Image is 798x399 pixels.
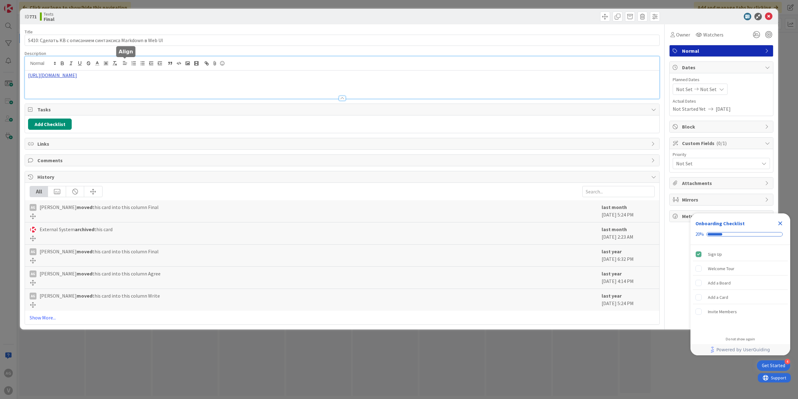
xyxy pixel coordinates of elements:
div: Open Get Started checklist, remaining modules: 4 [757,360,790,371]
b: 771 [29,13,37,20]
b: moved [77,293,92,299]
div: 20% [695,231,704,237]
div: All [30,186,48,197]
label: Title [25,29,33,35]
span: [PERSON_NAME] this card into this column Final [40,248,159,255]
b: moved [77,248,92,255]
input: type card name here... [25,35,660,46]
div: Priority [673,152,770,157]
div: AG [30,204,36,211]
span: Description [25,51,46,56]
div: Add a Card [708,294,728,301]
b: last year [602,293,622,299]
a: [URL][DOMAIN_NAME] [28,72,77,78]
span: [PERSON_NAME] this card into this column Final [40,203,159,211]
div: [DATE] 2:23 AM [602,226,655,241]
span: ID [25,13,37,20]
h5: Align [119,49,133,55]
button: Add Checklist [28,119,72,130]
span: Planned Dates [673,76,770,83]
span: Metrics [682,212,762,220]
span: Owner [676,31,690,38]
b: last month [602,226,627,232]
span: Mirrors [682,196,762,203]
div: Add a Board [708,279,731,287]
div: Onboarding Checklist [695,220,745,227]
span: Block [682,123,762,130]
input: Search... [582,186,655,197]
span: Normal [682,47,762,55]
span: [PERSON_NAME] this card into this column Write [40,292,160,299]
div: AG [30,293,36,299]
div: 4 [785,359,790,364]
img: ES [30,226,36,233]
a: Show More... [30,314,655,321]
span: Links [37,140,648,148]
div: Invite Members [708,308,737,315]
div: Sign Up [708,251,722,258]
span: Not Set [676,85,693,93]
b: last year [602,248,622,255]
span: Attachments [682,179,762,187]
span: Custom Fields [682,139,762,147]
a: Powered by UserGuiding [694,344,787,355]
span: Comments [37,157,648,164]
span: Powered by UserGuiding [716,346,770,353]
span: Actual Dates [673,98,770,105]
div: Checklist Container [690,213,790,355]
span: External System this card [40,226,113,233]
div: Get Started [762,363,785,369]
div: Welcome Tour is incomplete. [693,262,788,275]
b: moved [77,270,92,277]
div: [DATE] 4:14 PM [602,270,655,285]
span: [DATE] [716,105,731,113]
span: Dates [682,64,762,71]
span: ( 0/1 ) [716,140,727,146]
b: archived [75,226,94,232]
div: Close Checklist [775,218,785,228]
div: [DATE] 5:24 PM [602,203,655,219]
div: Sign Up is complete. [693,247,788,261]
div: Do not show again [726,337,755,342]
span: Support [13,1,28,8]
b: Final [44,17,55,22]
div: AG [30,248,36,255]
span: Not Started Yet [673,105,706,113]
span: [PERSON_NAME] this card into this column Agree [40,270,161,277]
b: moved [77,204,92,210]
span: Tasks [37,106,648,113]
div: Invite Members is incomplete. [693,305,788,319]
div: Checklist items [690,245,790,333]
div: Add a Card is incomplete. [693,290,788,304]
b: last year [602,270,622,277]
div: Checklist progress: 20% [695,231,785,237]
div: AG [30,270,36,277]
div: Add a Board is incomplete. [693,276,788,290]
span: Watchers [703,31,723,38]
b: last month [602,204,627,210]
span: Not Set [676,159,756,168]
div: [DATE] 6:32 PM [602,248,655,263]
span: Not Set [700,85,717,93]
span: History [37,173,648,181]
div: [DATE] 5:24 PM [602,292,655,308]
span: Texts [44,12,55,17]
div: Welcome Tour [708,265,734,272]
div: Footer [690,344,790,355]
